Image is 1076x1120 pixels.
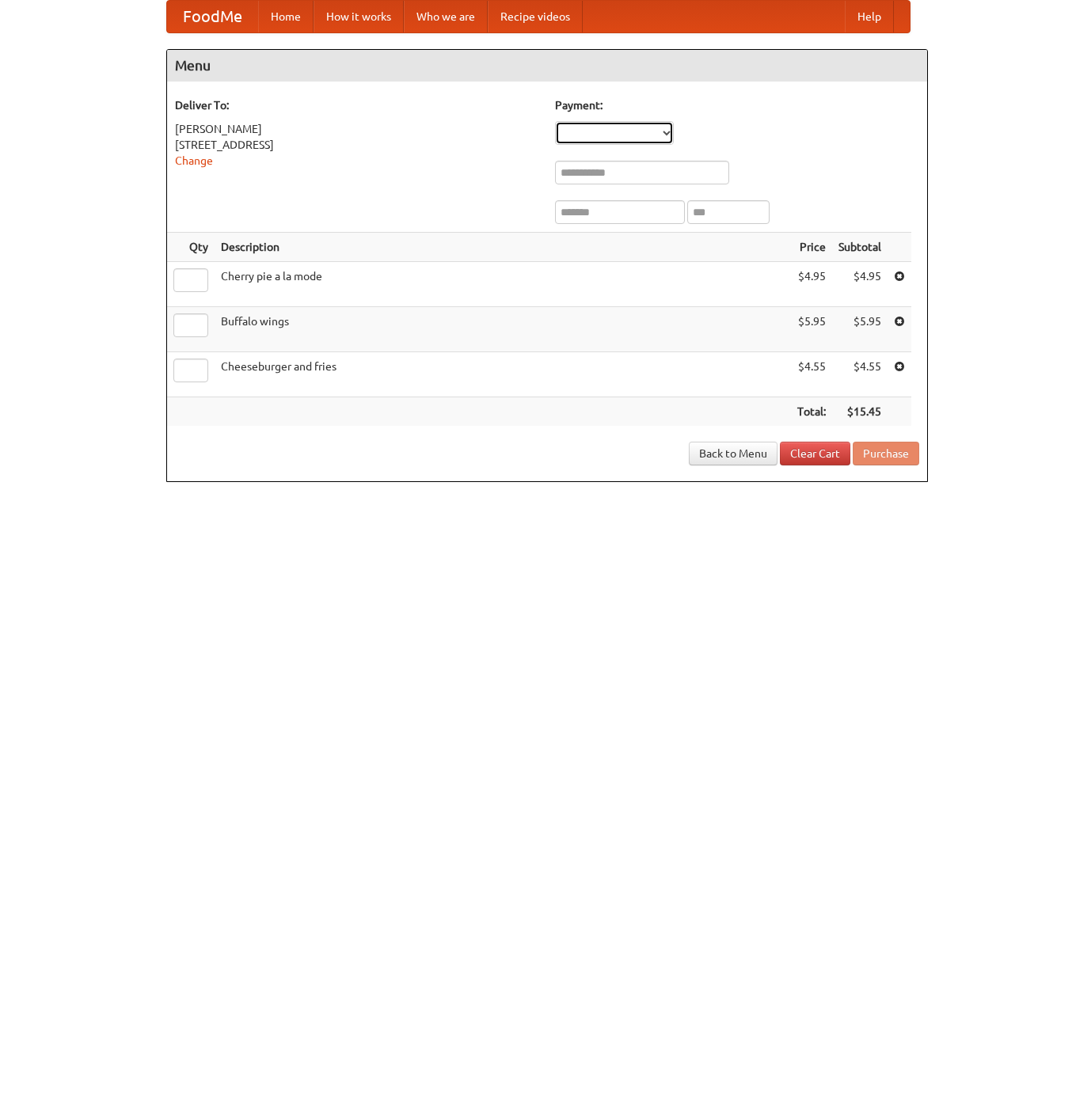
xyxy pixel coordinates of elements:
[780,442,850,465] a: Clear Cart
[689,442,778,465] a: Back to Menu
[314,1,404,32] a: How it works
[215,352,791,397] td: Cheeseburger and fries
[175,137,539,153] div: [STREET_ADDRESS]
[404,1,488,32] a: Who we are
[791,397,832,427] th: Total:
[167,50,927,82] h4: Menu
[167,233,215,262] th: Qty
[215,233,791,262] th: Description
[555,97,919,113] h5: Payment:
[832,262,888,307] td: $4.95
[791,262,832,307] td: $4.95
[215,307,791,352] td: Buffalo wings
[175,97,539,113] h5: Deliver To:
[845,1,894,32] a: Help
[791,307,832,352] td: $5.95
[167,1,258,32] a: FoodMe
[488,1,583,32] a: Recipe videos
[853,442,919,465] button: Purchase
[215,262,791,307] td: Cherry pie a la mode
[175,121,539,137] div: [PERSON_NAME]
[175,154,213,167] a: Change
[832,233,888,262] th: Subtotal
[832,352,888,397] td: $4.55
[832,307,888,352] td: $5.95
[791,352,832,397] td: $4.55
[832,397,888,427] th: $15.45
[791,233,832,262] th: Price
[258,1,314,32] a: Home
